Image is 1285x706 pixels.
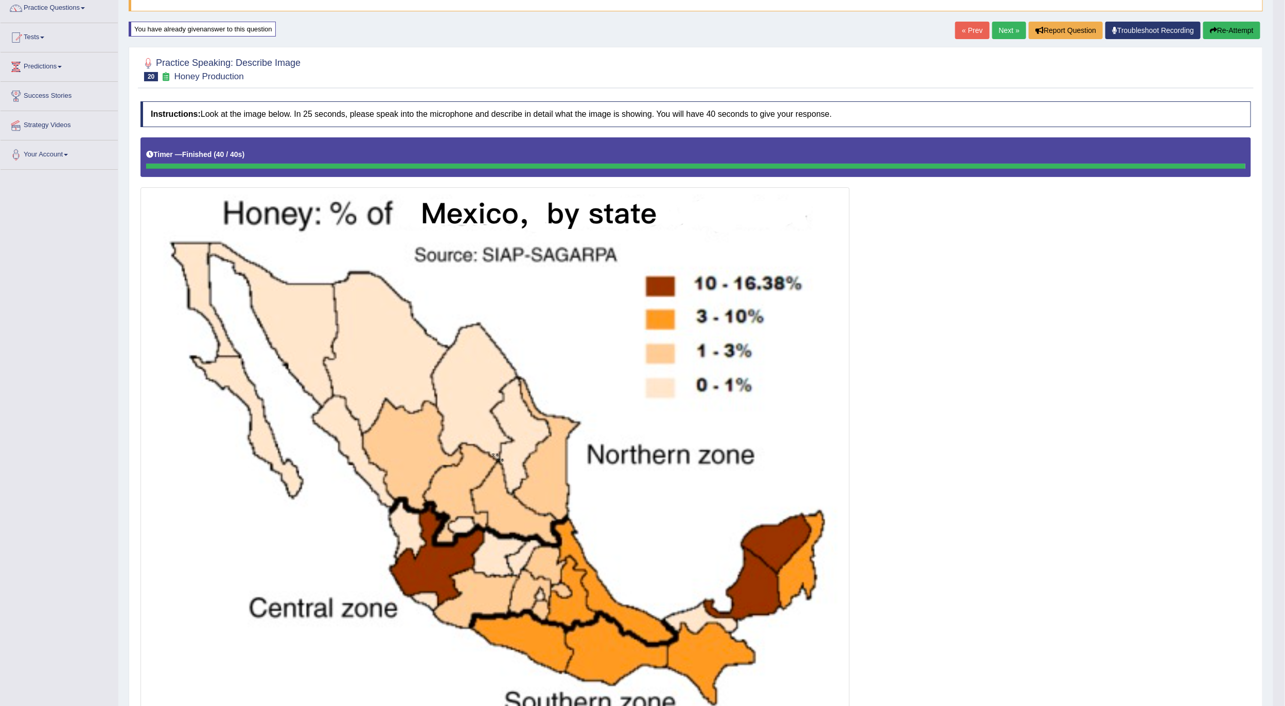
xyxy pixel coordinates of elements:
[1105,22,1201,39] a: Troubleshoot Recording
[144,72,158,81] span: 20
[1,23,118,49] a: Tests
[140,101,1251,127] h4: Look at the image below. In 25 seconds, please speak into the microphone and describe in detail w...
[214,150,216,158] b: (
[182,150,212,158] b: Finished
[242,150,245,158] b: )
[174,72,244,81] small: Honey Production
[1,111,118,137] a: Strategy Videos
[992,22,1026,39] a: Next »
[151,110,201,118] b: Instructions:
[1,140,118,166] a: Your Account
[1,82,118,108] a: Success Stories
[140,56,301,81] h2: Practice Speaking: Describe Image
[1203,22,1260,39] button: Re-Attempt
[1029,22,1103,39] button: Report Question
[1,52,118,78] a: Predictions
[955,22,989,39] a: « Prev
[216,150,242,158] b: 40 / 40s
[161,72,171,82] small: Exam occurring question
[129,22,276,37] div: You have already given answer to this question
[146,151,244,158] h5: Timer —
